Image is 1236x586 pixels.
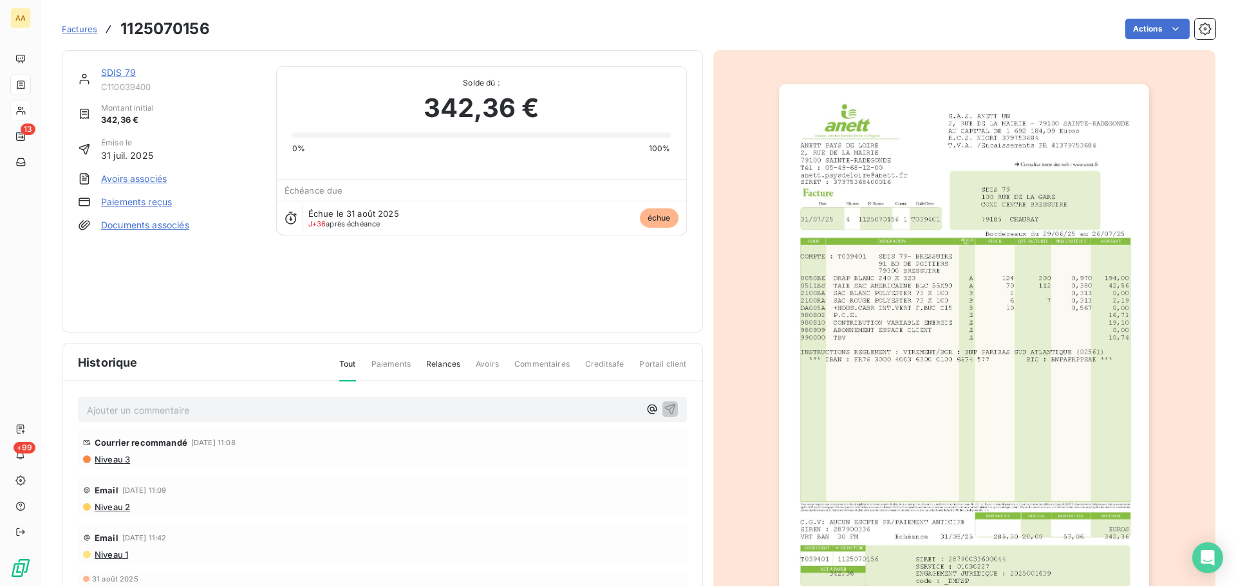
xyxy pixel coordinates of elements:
[101,137,153,149] span: Émise le
[585,358,624,380] span: Creditsafe
[639,358,686,380] span: Portail client
[93,549,128,560] span: Niveau 1
[649,143,671,154] span: 100%
[62,24,97,34] span: Factures
[514,358,570,380] span: Commentaires
[101,82,261,92] span: C110039400
[122,534,167,542] span: [DATE] 11:42
[101,196,172,208] a: Paiements reçus
[14,442,35,453] span: +99
[1192,542,1223,573] div: Open Intercom Messenger
[1125,19,1190,39] button: Actions
[285,185,343,196] span: Échéance due
[95,533,118,543] span: Email
[640,208,679,228] span: échue
[95,485,118,495] span: Email
[10,558,31,578] img: Logo LeanPay
[10,8,31,28] div: AA
[21,124,35,135] span: 13
[95,437,187,448] span: Courrier recommandé
[120,17,210,41] h3: 1125070156
[308,208,399,219] span: Échue le 31 août 2025
[426,358,460,380] span: Relances
[62,23,97,35] a: Factures
[101,114,154,127] span: 342,36 €
[308,219,326,228] span: J+36
[101,67,136,78] a: SDIS 79
[101,219,189,232] a: Documents associés
[371,358,411,380] span: Paiements
[101,172,167,185] a: Avoirs associés
[93,502,130,512] span: Niveau 2
[292,77,671,89] span: Solde dû :
[101,149,153,162] span: 31 juil. 2025
[308,220,380,228] span: après échéance
[476,358,499,380] span: Avoirs
[93,454,130,464] span: Niveau 3
[101,102,154,114] span: Montant initial
[292,143,305,154] span: 0%
[424,89,539,127] span: 342,36 €
[122,486,167,494] span: [DATE] 11:09
[191,439,236,446] span: [DATE] 11:08
[339,358,356,381] span: Tout
[92,575,138,583] span: 31 août 2025
[78,354,138,371] span: Historique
